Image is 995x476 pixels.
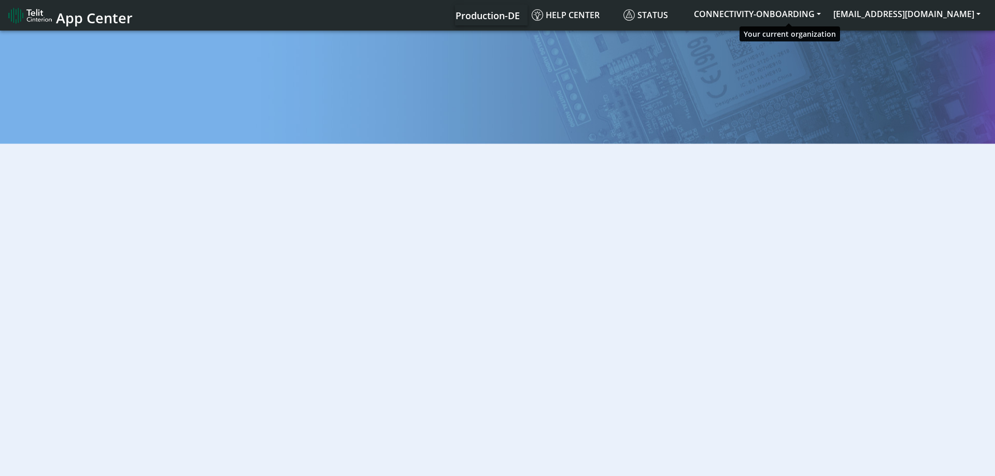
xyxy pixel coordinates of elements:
img: knowledge.svg [532,9,543,21]
span: App Center [56,8,133,27]
span: Status [623,9,668,21]
span: Production-DE [456,9,520,22]
button: [EMAIL_ADDRESS][DOMAIN_NAME] [827,5,987,23]
span: Help center [532,9,600,21]
img: status.svg [623,9,635,21]
a: App Center [8,4,131,26]
div: Your current organization [740,26,840,41]
a: Status [619,5,688,25]
img: logo-telit-cinterion-gw-new.png [8,7,52,24]
button: CONNECTIVITY-ONBOARDING [688,5,827,23]
a: Help center [528,5,619,25]
a: Your current platform instance [455,5,519,25]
